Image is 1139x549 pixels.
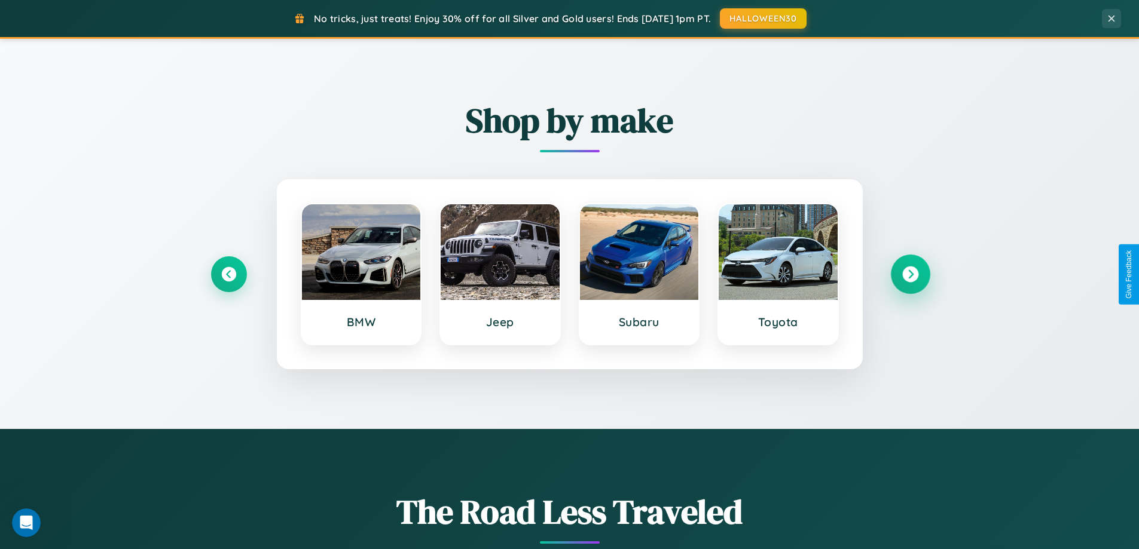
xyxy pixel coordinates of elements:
span: No tricks, just treats! Enjoy 30% off for all Silver and Gold users! Ends [DATE] 1pm PT. [314,13,711,24]
h3: Jeep [453,315,548,329]
div: Give Feedback [1125,250,1133,299]
iframe: Intercom live chat [12,508,41,537]
h3: Subaru [592,315,687,329]
h3: BMW [314,315,409,329]
h3: Toyota [731,315,826,329]
h1: The Road Less Traveled [211,489,929,535]
button: HALLOWEEN30 [720,8,807,29]
h2: Shop by make [211,97,929,143]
